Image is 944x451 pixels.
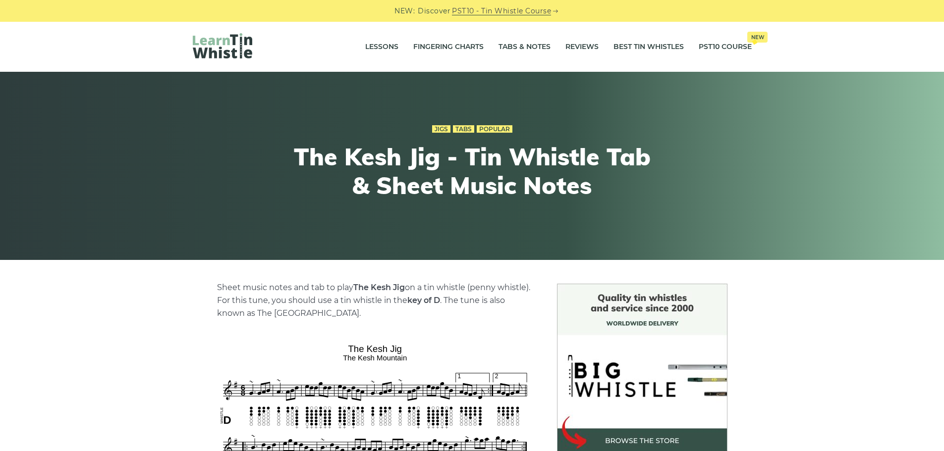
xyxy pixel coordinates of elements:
[290,143,655,200] h1: The Kesh Jig - Tin Whistle Tab & Sheet Music Notes
[407,296,440,305] strong: key of D
[193,33,252,58] img: LearnTinWhistle.com
[365,35,398,59] a: Lessons
[747,32,768,43] span: New
[477,125,512,133] a: Popular
[413,35,484,59] a: Fingering Charts
[565,35,599,59] a: Reviews
[613,35,684,59] a: Best Tin Whistles
[432,125,450,133] a: Jigs
[699,35,752,59] a: PST10 CourseNew
[217,281,533,320] p: Sheet music notes and tab to play on a tin whistle (penny whistle). For this tune, you should use...
[453,125,474,133] a: Tabs
[353,283,405,292] strong: The Kesh Jig
[499,35,551,59] a: Tabs & Notes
